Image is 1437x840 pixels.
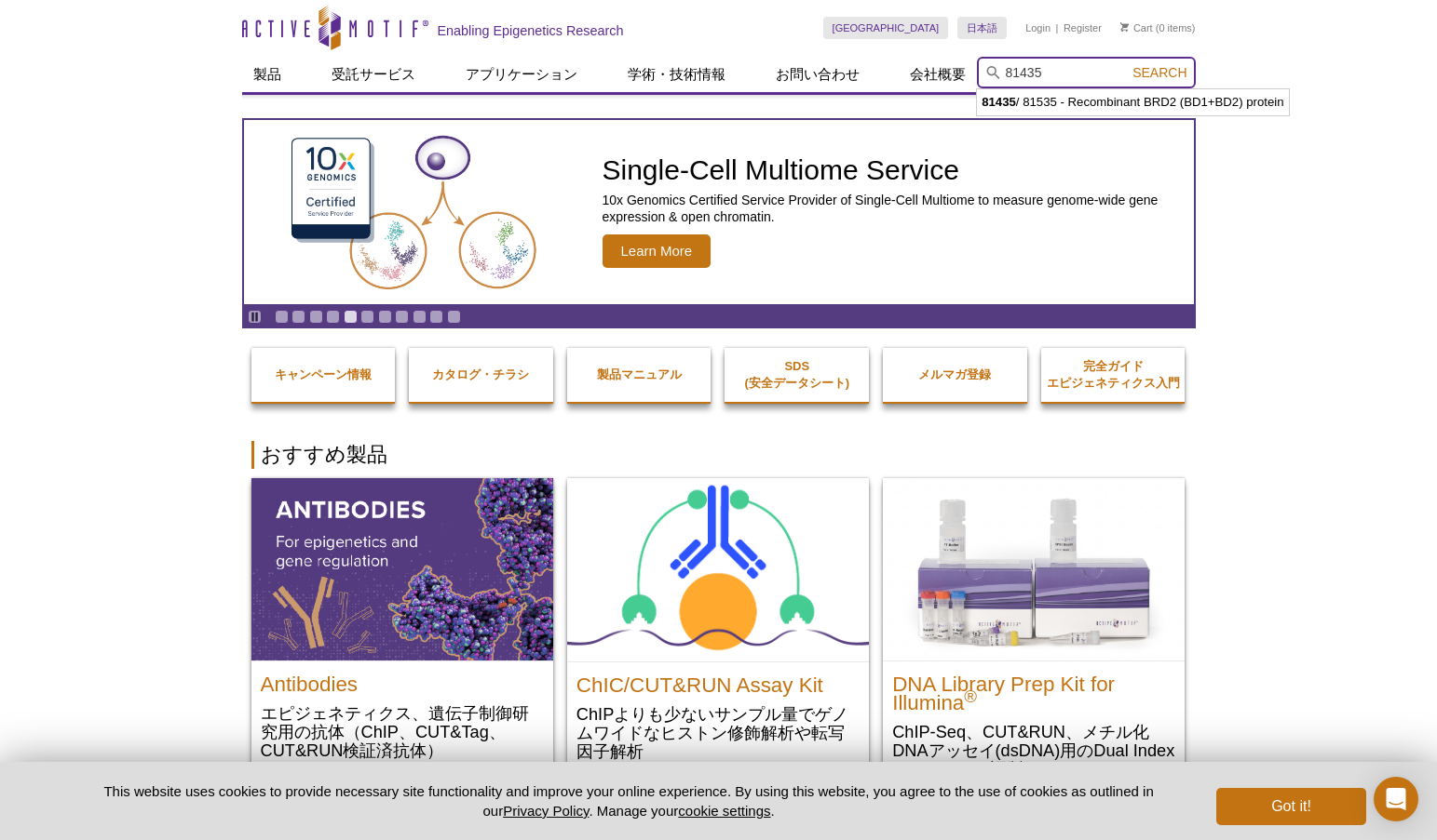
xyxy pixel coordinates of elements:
img: Single-Cell Multiome Service [274,127,553,298]
a: お問い合わせ [765,57,871,92]
a: DNA Library Prep Kit for Illumina DNA Library Prep Kit for Illumina® ChIP-Seq、CUT&RUN、メチル化DNAアッセイ... [883,478,1185,797]
p: This website uses cookies to provide necessary site functionality and improve your online experie... [72,781,1186,820]
article: Single-Cell Multiome Service [244,120,1194,304]
a: Cart [1120,21,1153,34]
h2: DNA Library Prep Kit for Illumina [892,666,1175,713]
button: Got it! [1216,788,1365,825]
a: 会社概要 [899,57,977,92]
a: 製品 [242,57,292,92]
a: Toggle autoplay [248,310,262,324]
a: All Antibodies Antibodies エピジェネティクス、遺伝子制御研究用の抗体（ChIP、CUT&Tag、CUT&RUN検証済抗体） [251,478,553,779]
a: アプリケーション [454,57,589,92]
p: ChIP-Seq、CUT&RUN、メチル化DNAアッセイ(dsDNA)用のDual Index NGS Library 調製キット [892,722,1175,779]
p: ChIPよりも少ないサンプル量でゲノムワイドなヒストン修飾解析や転写因子解析 [576,704,860,761]
a: Single-Cell Multiome Service Single-Cell Multiome Service 10x Genomics Certified Service Provider... [244,120,1194,304]
li: | [1056,17,1059,39]
h2: おすすめ製品 [251,441,1186,469]
a: Go to slide 5 [344,310,358,324]
h2: Enabling Epigenetics Research [438,22,624,39]
a: 受託サービス [320,57,427,92]
a: Go to slide 7 [378,310,392,324]
a: キャンペーン情報 [251,348,396,402]
img: All Antibodies [251,478,553,660]
button: cookie settings [678,803,770,819]
strong: メルマガ登録 [918,367,991,381]
input: Keyword, Cat. No. [977,57,1196,88]
a: Go to slide 6 [360,310,374,324]
a: Go to slide 11 [447,310,461,324]
strong: カタログ・チラシ [432,367,529,381]
strong: 完全ガイド エピジェネティクス入門 [1047,359,1180,390]
a: Go to slide 10 [429,310,443,324]
a: Go to slide 8 [395,310,409,324]
a: Login [1025,21,1051,34]
a: Go to slide 4 [326,310,340,324]
a: カタログ・チラシ [409,348,553,402]
a: メルマガ登録 [883,348,1027,402]
sup: ® [964,687,977,706]
a: 完全ガイドエピジェネティクス入門 [1041,340,1186,410]
a: ChIC/CUT&RUN Assay Kit ChIC/CUT&RUN Assay Kit ChIPよりも少ないサンプル量でゲノムワイドなヒストン修飾解析や転写因子解析 [567,478,869,780]
h2: Single-Cell Multiome Service [603,156,1185,184]
strong: 製品マニュアル [597,367,682,381]
a: Go to slide 3 [309,310,323,324]
li: (0 items) [1120,17,1196,39]
h2: ChIC/CUT&RUN Assay Kit [576,667,860,695]
button: Search [1127,64,1192,81]
a: 学術・技術情報 [617,57,737,92]
a: 製品マニュアル [567,348,712,402]
img: DNA Library Prep Kit for Illumina [883,478,1185,660]
strong: 81435 [982,95,1016,109]
p: 10x Genomics Certified Service Provider of Single-Cell Multiome to measure genome-wide gene expre... [603,192,1185,225]
a: Privacy Policy [503,803,589,819]
a: 日本語 [957,17,1007,39]
span: Learn More [603,234,712,268]
strong: SDS (安全データシート) [744,359,849,390]
a: SDS(安全データシート) [725,340,869,410]
h2: Antibodies [261,666,544,694]
li: / 81535 - Recombinant BRD2 (BD1+BD2) protein [977,89,1288,115]
a: Register [1064,21,1102,34]
img: Your Cart [1120,22,1129,32]
a: [GEOGRAPHIC_DATA] [823,17,949,39]
a: Go to slide 1 [275,310,289,324]
strong: キャンペーン情報 [275,367,372,381]
a: Go to slide 2 [291,310,305,324]
a: Go to slide 9 [413,310,427,324]
span: Search [1132,65,1186,80]
img: ChIC/CUT&RUN Assay Kit [567,478,869,661]
div: Open Intercom Messenger [1374,777,1418,821]
p: エピジェネティクス、遺伝子制御研究用の抗体（ChIP、CUT&Tag、CUT&RUN検証済抗体） [261,703,544,760]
